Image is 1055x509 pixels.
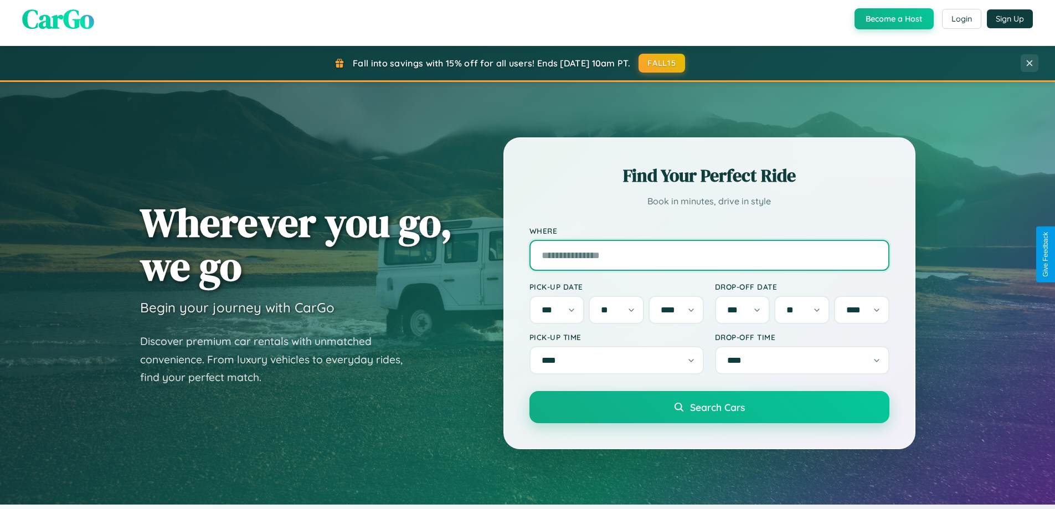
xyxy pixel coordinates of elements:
button: Become a Host [855,8,934,29]
label: Where [529,226,889,235]
button: Sign Up [987,9,1033,28]
p: Discover premium car rentals with unmatched convenience. From luxury vehicles to everyday rides, ... [140,332,417,387]
div: Give Feedback [1042,232,1049,277]
label: Pick-up Date [529,282,704,291]
span: Fall into savings with 15% off for all users! Ends [DATE] 10am PT. [353,58,630,69]
button: FALL15 [639,54,685,73]
h3: Begin your journey with CarGo [140,299,334,316]
button: Search Cars [529,391,889,423]
p: Book in minutes, drive in style [529,193,889,209]
h2: Find Your Perfect Ride [529,163,889,188]
span: CarGo [22,1,94,37]
button: Login [942,9,981,29]
h1: Wherever you go, we go [140,200,452,288]
span: Search Cars [690,401,745,413]
label: Pick-up Time [529,332,704,342]
label: Drop-off Date [715,282,889,291]
label: Drop-off Time [715,332,889,342]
